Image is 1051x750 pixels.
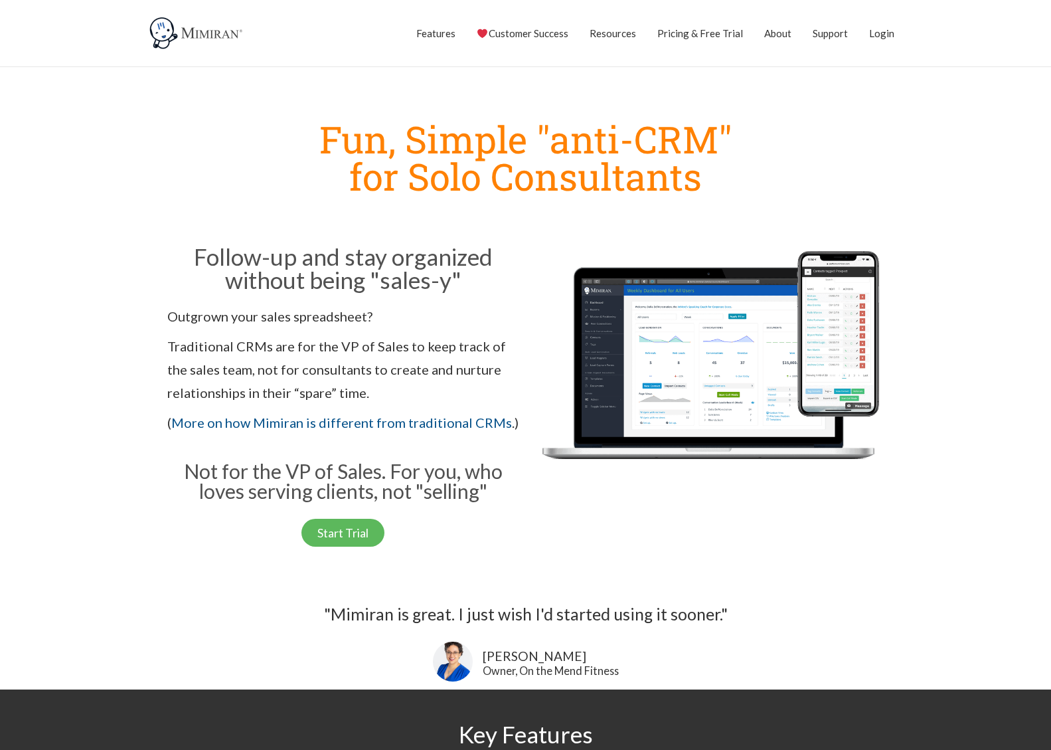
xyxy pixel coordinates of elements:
a: About [764,17,791,50]
img: ❤️ [477,29,487,39]
h1: Fun, Simple "anti-CRM" for Solo Consultants [161,120,891,195]
a: Login [869,17,894,50]
img: Mimiran CRM [147,17,247,50]
div: Owner, On the Mend Fitness [483,666,619,676]
div: [PERSON_NAME] [483,647,619,666]
h2: Key Features [147,723,904,746]
a: Start Trial [301,519,384,547]
span: ( .) [167,415,519,430]
a: Customer Success [477,17,568,50]
div: "Mimiran is great. I just wish I'd started using it sooner." [147,600,904,629]
h3: Not for the VP of Sales. For you, who loves serving clients, not "selling" [167,461,519,501]
h2: Follow-up and stay organized without being "sales-y" [167,245,519,292]
a: Pricing & Free Trial [657,17,743,50]
a: Features [416,17,455,50]
img: Lisa Snow-- On the Mend Fitness [433,642,473,682]
a: Support [813,17,848,50]
p: Traditional CRMs are for the VP of Sales to keep track of the sales team, not for consultants to ... [167,335,519,405]
span: Start Trial [317,527,368,539]
p: Outgrown your sales spreadsheet? [167,305,519,328]
img: Mimiran CRM for solo consultants dashboard mobile [532,241,884,506]
a: More on how Mimiran is different from traditional CRMs [171,415,512,430]
a: Resources [590,17,636,50]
